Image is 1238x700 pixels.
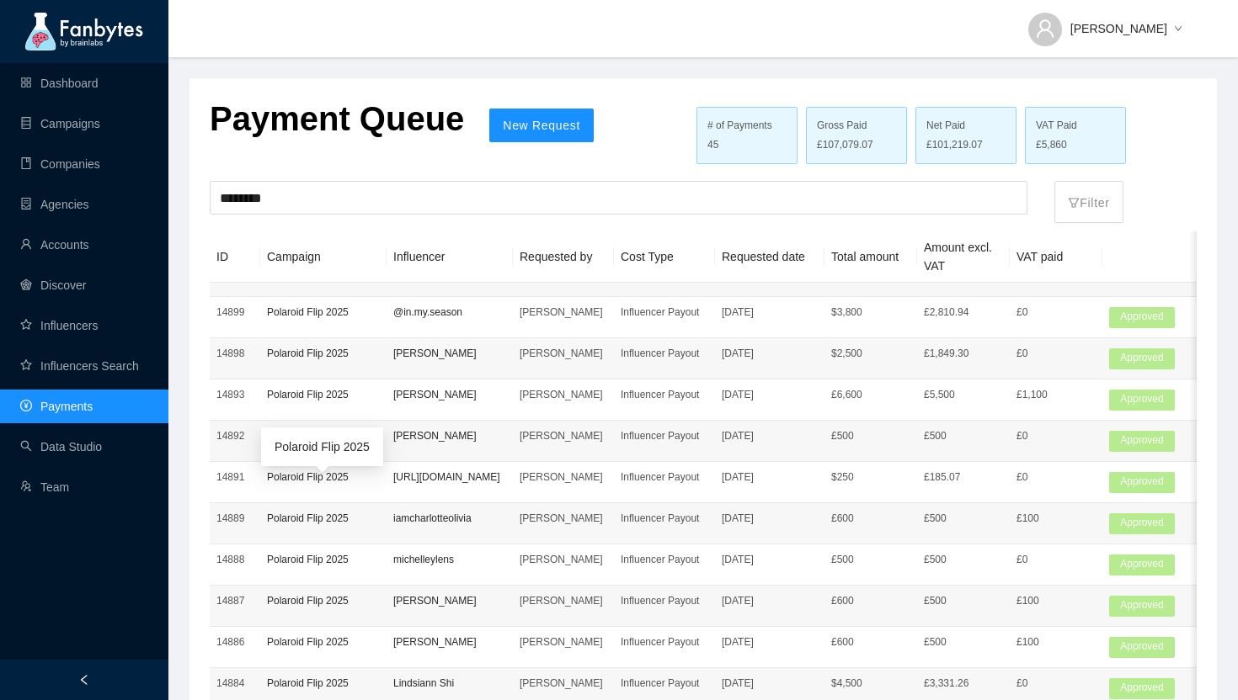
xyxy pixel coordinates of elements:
div: Gross Paid [817,118,896,134]
p: [PERSON_NAME] [393,427,506,444]
p: 14891 [216,469,253,485]
div: # of Payments [707,118,787,134]
th: Campaign [260,231,387,283]
span: [PERSON_NAME] [1070,19,1167,38]
span: Approved [1109,513,1175,534]
p: 14899 [216,304,253,321]
p: 14887 [216,592,253,609]
p: [PERSON_NAME] [520,634,607,650]
p: [DATE] [722,386,818,403]
p: Influencer Payout [621,304,708,321]
p: [PERSON_NAME] [520,386,607,403]
p: Polaroid Flip 2025 [267,675,380,692]
span: £101,219.07 [926,137,983,153]
p: £ 600 [831,634,910,650]
span: left [78,674,90,686]
a: searchData Studio [20,440,102,453]
a: radar-chartDiscover [20,278,86,292]
button: [PERSON_NAME]down [1015,8,1196,35]
span: user [1035,19,1055,39]
span: down [1174,24,1182,34]
p: michelleylens [393,551,506,568]
p: Polaroid Flip 2025 [267,386,380,403]
a: userAccounts [20,238,89,252]
p: £0 [1017,469,1096,485]
p: $ 2,500 [831,345,910,362]
p: [DATE] [722,304,818,321]
p: [DATE] [722,634,818,650]
p: Payment Queue [210,98,464,139]
th: Cost Type [614,231,715,283]
a: starInfluencers [20,319,98,332]
p: [PERSON_NAME] [520,304,607,321]
span: New Request [503,119,580,132]
th: Total amount [824,231,917,283]
a: bookCompanies [20,157,100,171]
p: £3,331.26 [924,675,1003,692]
p: [PERSON_NAME] [520,469,607,485]
a: appstoreDashboard [20,77,99,90]
span: Approved [1109,431,1175,452]
p: Influencer Payout [621,551,708,568]
p: [PERSON_NAME] [393,634,506,650]
p: Polaroid Flip 2025 [267,551,380,568]
span: Approved [1109,307,1175,328]
p: [DATE] [722,551,818,568]
span: Approved [1109,348,1175,369]
p: £185.07 [924,469,1003,485]
p: $ 4,500 [831,675,910,692]
p: [DATE] [722,675,818,692]
p: £ 600 [831,592,910,609]
p: 14893 [216,386,253,403]
p: 14892 [216,427,253,444]
span: 45 [707,139,718,151]
p: 14886 [216,634,253,650]
button: New Request [489,109,594,142]
p: Influencer Payout [621,675,708,692]
p: Influencer Payout [621,386,708,403]
p: @in.my.season [393,304,506,321]
th: Influencer [387,231,513,283]
p: [PERSON_NAME] [520,551,607,568]
p: [DATE] [722,427,818,444]
p: £500 [924,510,1003,527]
p: 14889 [216,510,253,527]
p: Influencer Payout [621,469,708,485]
div: Polaroid Flip 2025 [261,427,383,466]
div: Net Paid [926,118,1006,134]
p: [PERSON_NAME] [393,592,506,609]
p: £0 [1017,675,1096,692]
span: £107,079.07 [817,137,873,153]
th: VAT paid [1010,231,1102,283]
span: £5,860 [1036,137,1067,153]
a: databaseCampaigns [20,117,100,130]
p: Polaroid Flip 2025 [267,592,380,609]
p: £2,810.94 [924,304,1003,321]
p: £ 600 [831,510,910,527]
th: Requested date [715,231,824,283]
p: iamcharlotteolivia [393,510,506,527]
p: £ 500 [831,551,910,568]
p: £500 [924,427,1003,444]
th: ID [210,231,260,283]
span: Approved [1109,390,1175,411]
span: filter [1068,197,1080,209]
p: Influencer Payout [621,510,708,527]
span: Approved [1109,637,1175,658]
p: Polaroid Flip 2025 [267,510,380,527]
p: £0 [1017,345,1096,362]
span: Approved [1109,596,1175,617]
th: Requested by [513,231,614,283]
p: [DATE] [722,345,818,362]
span: Approved [1109,678,1175,699]
span: Approved [1109,472,1175,493]
p: Polaroid Flip 2025 [267,345,380,362]
p: Influencer Payout [621,592,708,609]
p: £1,100 [1017,386,1096,403]
p: £1,849.30 [924,345,1003,362]
p: 14888 [216,551,253,568]
p: £100 [1017,510,1096,527]
a: usergroup-addTeam [20,480,69,494]
p: [PERSON_NAME] [520,510,607,527]
div: VAT Paid [1036,118,1115,134]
